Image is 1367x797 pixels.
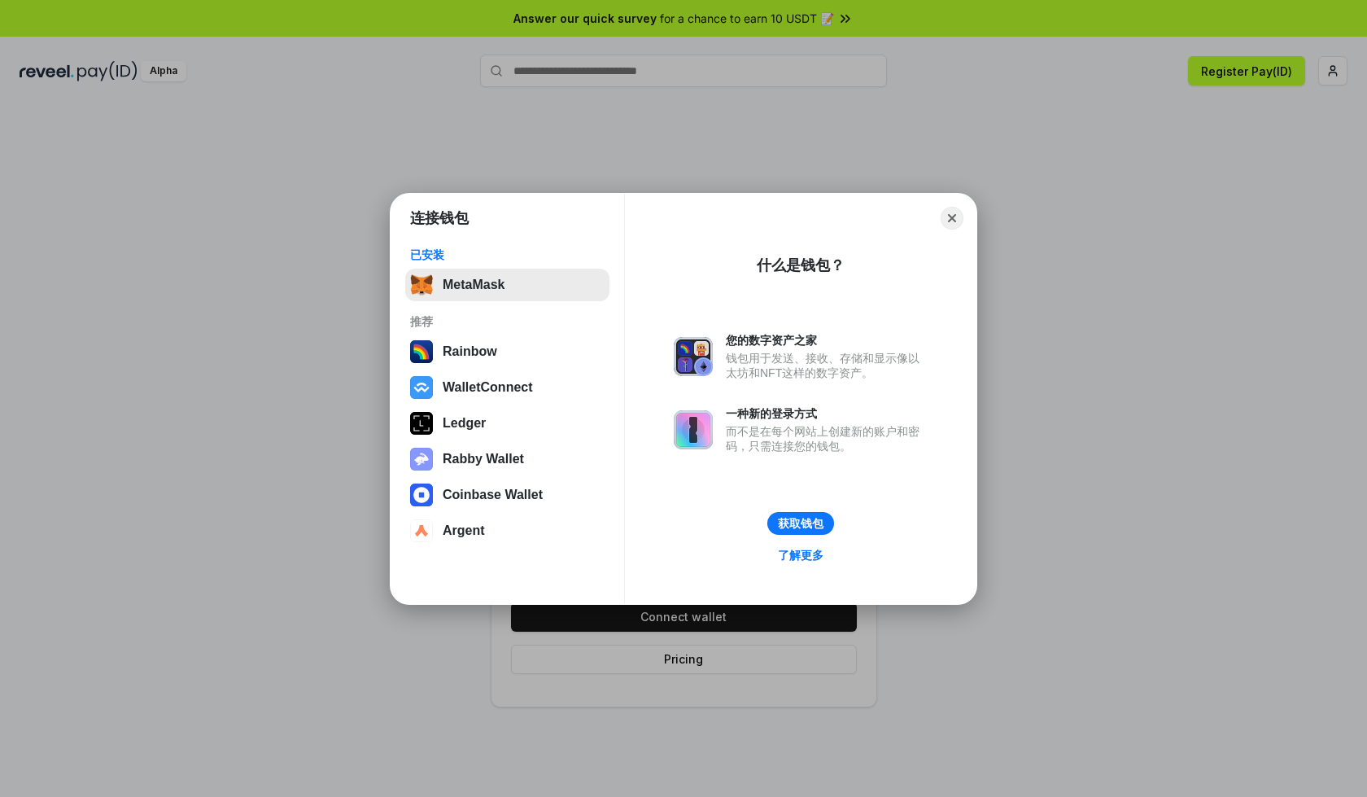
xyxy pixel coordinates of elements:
[443,452,524,466] div: Rabby Wallet
[443,416,486,431] div: Ledger
[443,488,543,502] div: Coinbase Wallet
[767,512,834,535] button: 获取钱包
[778,516,823,531] div: 获取钱包
[405,443,609,475] button: Rabby Wallet
[410,376,433,399] img: svg+xml,%3Csvg%20width%3D%2228%22%20height%3D%2228%22%20viewBox%3D%220%200%2028%2028%22%20fill%3D...
[726,333,928,348] div: 您的数字资产之家
[726,351,928,380] div: 钱包用于发送、接收、存储和显示像以太坊和NFT这样的数字资产。
[443,523,485,538] div: Argent
[757,256,845,275] div: 什么是钱包？
[443,278,504,292] div: MetaMask
[410,412,433,435] img: svg+xml,%3Csvg%20xmlns%3D%22http%3A%2F%2Fwww.w3.org%2F2000%2Fsvg%22%20width%3D%2228%22%20height%3...
[405,269,609,301] button: MetaMask
[768,545,833,566] a: 了解更多
[410,274,433,296] img: svg+xml,%3Csvg%20fill%3D%22none%22%20height%3D%2233%22%20viewBox%3D%220%200%2035%2033%22%20width%...
[405,335,609,368] button: Rainbow
[443,344,497,359] div: Rainbow
[410,448,433,471] img: svg+xml,%3Csvg%20xmlns%3D%22http%3A%2F%2Fwww.w3.org%2F2000%2Fsvg%22%20fill%3D%22none%22%20viewBox...
[941,207,963,230] button: Close
[410,340,433,363] img: svg+xml,%3Csvg%20width%3D%22120%22%20height%3D%22120%22%20viewBox%3D%220%200%20120%20120%22%20fil...
[410,484,433,506] img: svg+xml,%3Csvg%20width%3D%2228%22%20height%3D%2228%22%20viewBox%3D%220%200%2028%2028%22%20fill%3D...
[410,314,605,329] div: 推荐
[726,406,928,421] div: 一种新的登录方式
[726,424,928,453] div: 而不是在每个网站上创建新的账户和密码，只需连接您的钱包。
[405,407,609,440] button: Ledger
[674,337,713,376] img: svg+xml,%3Csvg%20xmlns%3D%22http%3A%2F%2Fwww.w3.org%2F2000%2Fsvg%22%20fill%3D%22none%22%20viewBox...
[674,410,713,449] img: svg+xml,%3Csvg%20xmlns%3D%22http%3A%2F%2Fwww.w3.org%2F2000%2Fsvg%22%20fill%3D%22none%22%20viewBox...
[443,380,533,395] div: WalletConnect
[405,515,609,547] button: Argent
[410,208,469,228] h1: 连接钱包
[778,548,823,563] div: 了解更多
[405,479,609,511] button: Coinbase Wallet
[405,371,609,404] button: WalletConnect
[410,519,433,542] img: svg+xml,%3Csvg%20width%3D%2228%22%20height%3D%2228%22%20viewBox%3D%220%200%2028%2028%22%20fill%3D...
[410,247,605,262] div: 已安装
